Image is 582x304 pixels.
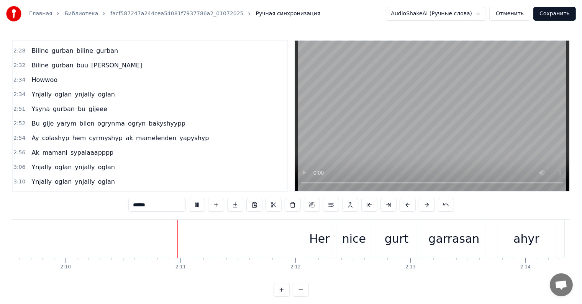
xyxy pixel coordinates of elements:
[125,134,134,142] span: ak
[29,10,52,18] a: Главная
[54,177,72,186] span: oglan
[13,134,25,142] span: 2:54
[13,149,25,157] span: 2:56
[31,46,49,55] span: Biline
[31,90,52,99] span: Ynjally
[52,105,75,113] span: gurban
[79,119,95,128] span: bilen
[31,163,52,172] span: Ynjally
[550,273,573,296] a: Открытый чат
[42,119,55,128] span: gije
[97,177,116,186] span: oglan
[97,163,116,172] span: oglan
[54,90,72,99] span: oglan
[309,230,330,247] div: Her
[520,264,531,270] div: 2:14
[148,119,186,128] span: bakyshyypp
[13,76,25,84] span: 2:34
[256,10,321,18] span: Ручная синхронизация
[64,10,98,18] a: Библиотека
[385,230,408,247] div: gurt
[51,61,74,70] span: gurban
[31,177,52,186] span: Ynjally
[6,6,21,21] img: youka
[110,10,243,18] a: facf587247a244cea54081f7937786a2_01072025
[13,163,25,171] span: 3:06
[54,163,72,172] span: oglan
[29,10,320,18] nav: breadcrumb
[95,46,119,55] span: gurban
[72,134,87,142] span: hem
[51,46,74,55] span: gurban
[77,105,86,113] span: bu
[13,62,25,69] span: 2:32
[13,47,25,55] span: 2:28
[88,134,123,142] span: cyrmyshyp
[56,119,77,128] span: yarym
[13,105,25,113] span: 2:51
[31,105,51,113] span: Ysyna
[513,230,539,247] div: ahyr
[31,75,58,84] span: Howwoo
[429,230,480,247] div: garrasan
[135,134,177,142] span: mamelenden
[41,134,70,142] span: colashyp
[290,264,301,270] div: 2:12
[175,264,186,270] div: 2:11
[74,90,95,99] span: ynjally
[179,134,210,142] span: yapyshyp
[13,178,25,186] span: 3:10
[127,119,146,128] span: ogryn
[405,264,416,270] div: 2:13
[489,7,530,21] button: Отменить
[76,46,94,55] span: biline
[342,230,366,247] div: nice
[42,148,68,157] span: mamani
[76,61,89,70] span: buu
[90,61,143,70] span: [PERSON_NAME]
[13,120,25,127] span: 2:52
[74,177,95,186] span: ynjally
[97,90,116,99] span: oglan
[70,148,114,157] span: sypalaaapppp
[31,148,40,157] span: Ak
[88,105,108,113] span: gijeee
[31,61,49,70] span: Biline
[533,7,576,21] button: Сохранить
[61,264,71,270] div: 2:10
[74,163,95,172] span: ynjally
[97,119,126,128] span: ogrynma
[31,134,39,142] span: Ay
[31,119,40,128] span: Bu
[13,91,25,98] span: 2:34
